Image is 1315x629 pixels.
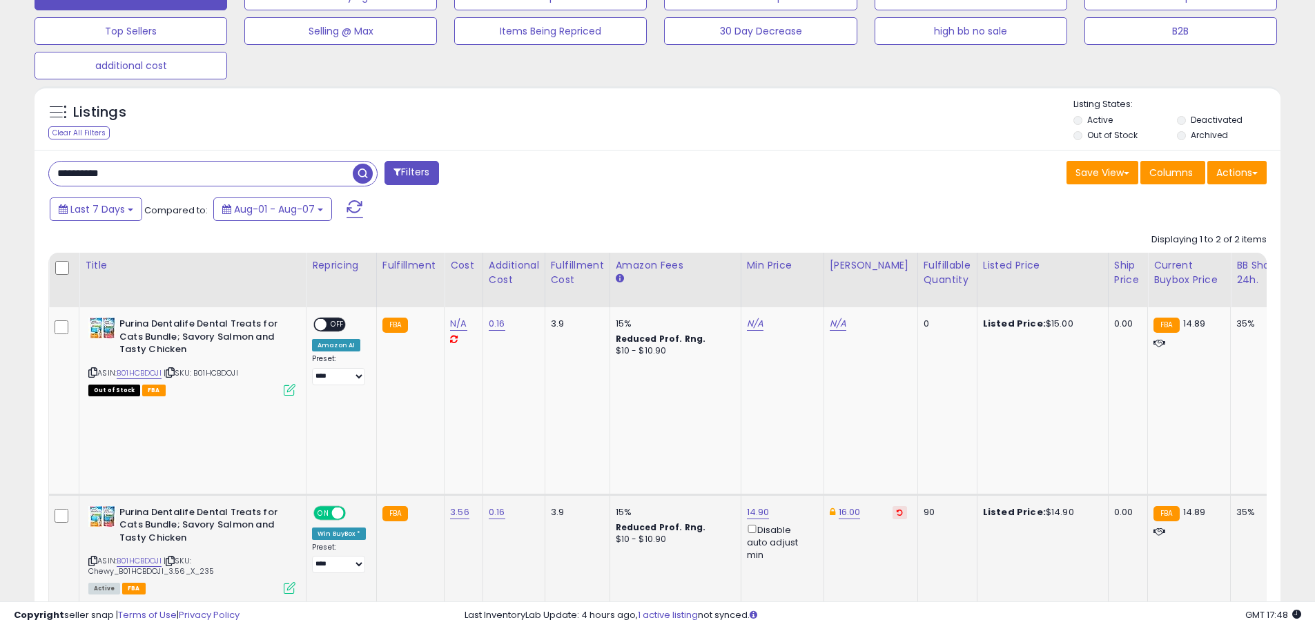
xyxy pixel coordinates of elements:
div: Title [85,258,300,273]
button: additional cost [35,52,227,79]
small: FBA [1153,506,1179,521]
button: Save View [1066,161,1138,184]
span: Compared to: [144,204,208,217]
a: N/A [450,317,467,331]
div: Cost [450,258,477,273]
button: Last 7 Days [50,197,142,221]
span: 14.89 [1183,317,1206,330]
div: Fulfillable Quantity [924,258,971,287]
label: Archived [1191,129,1228,141]
div: Listed Price [983,258,1102,273]
div: 90 [924,506,966,519]
a: 14.90 [747,505,770,519]
button: Top Sellers [35,17,227,45]
b: Reduced Prof. Rng. [616,521,706,533]
div: $10 - $10.90 [616,345,730,357]
b: Reduced Prof. Rng. [616,333,706,345]
span: Aug-01 - Aug-07 [234,202,315,216]
div: Additional Cost [489,258,539,287]
a: B01HCBDOJI [117,367,162,379]
span: OFF [344,507,366,519]
span: FBA [122,583,146,594]
div: $14.90 [983,506,1098,519]
label: Out of Stock [1087,129,1138,141]
span: | SKU: B01HCBDOJI [164,367,238,378]
div: Clear All Filters [48,126,110,139]
div: 0.00 [1114,318,1137,330]
button: Selling @ Max [244,17,437,45]
label: Deactivated [1191,114,1243,126]
button: Aug-01 - Aug-07 [213,197,332,221]
button: Filters [384,161,438,185]
a: 3.56 [450,505,469,519]
button: 30 Day Decrease [664,17,857,45]
small: FBA [382,318,408,333]
div: 3.9 [551,506,599,519]
small: Amazon Fees. [616,273,624,285]
div: 0 [924,318,966,330]
b: Purina Dentalife Dental Treats for Cats Bundle; Savory Salmon and Tasty Chicken [119,506,287,548]
a: Terms of Use [118,608,177,621]
div: 0.00 [1114,506,1137,519]
div: Disable auto adjust min [747,522,813,562]
div: Win BuyBox * [312,528,366,540]
a: 16.00 [839,505,861,519]
div: Last InventoryLab Update: 4 hours ago, not synced. [465,609,1301,622]
label: Active [1087,114,1113,126]
div: Preset: [312,354,366,385]
button: Items Being Repriced [454,17,647,45]
div: Fulfillment Cost [551,258,604,287]
div: ASIN: [88,506,295,593]
button: high bb no sale [875,17,1067,45]
div: Repricing [312,258,371,273]
a: 0.16 [489,505,505,519]
div: $10 - $10.90 [616,534,730,545]
span: OFF [327,319,349,331]
div: Amazon Fees [616,258,735,273]
span: | SKU: Chewy_B01HCBDOJI_3.56_X_235 [88,555,215,576]
a: N/A [747,317,763,331]
div: 35% [1236,318,1282,330]
div: [PERSON_NAME] [830,258,912,273]
div: 35% [1236,506,1282,519]
span: Last 7 Days [70,202,125,216]
span: ON [315,507,332,519]
div: Min Price [747,258,818,273]
img: 51TvL6XXLXL._SL40_.jpg [88,506,116,527]
strong: Copyright [14,608,64,621]
div: Preset: [312,543,366,574]
b: Listed Price: [983,317,1046,330]
small: FBA [382,506,408,521]
span: 14.89 [1183,505,1206,519]
div: Amazon AI [312,339,360,351]
div: Current Buybox Price [1153,258,1225,287]
span: All listings that are currently out of stock and unavailable for purchase on Amazon [88,385,140,396]
a: 1 active listing [638,608,698,621]
div: ASIN: [88,318,295,394]
div: Fulfillment [382,258,438,273]
div: Ship Price [1114,258,1142,287]
h5: Listings [73,103,126,122]
button: B2B [1084,17,1277,45]
b: Purina Dentalife Dental Treats for Cats Bundle; Savory Salmon and Tasty Chicken [119,318,287,360]
div: 15% [616,506,730,519]
b: Listed Price: [983,505,1046,519]
div: $15.00 [983,318,1098,330]
a: Privacy Policy [179,608,240,621]
span: 2025-08-15 17:48 GMT [1245,608,1301,621]
span: All listings currently available for purchase on Amazon [88,583,120,594]
button: Columns [1140,161,1205,184]
p: Listing States: [1073,98,1280,111]
div: seller snap | | [14,609,240,622]
div: Displaying 1 to 2 of 2 items [1151,233,1267,246]
img: 51TvL6XXLXL._SL40_.jpg [88,318,116,338]
span: FBA [142,385,166,396]
a: 0.16 [489,317,505,331]
div: 15% [616,318,730,330]
small: FBA [1153,318,1179,333]
button: Actions [1207,161,1267,184]
div: 3.9 [551,318,599,330]
div: BB Share 24h. [1236,258,1287,287]
span: Columns [1149,166,1193,180]
a: N/A [830,317,846,331]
